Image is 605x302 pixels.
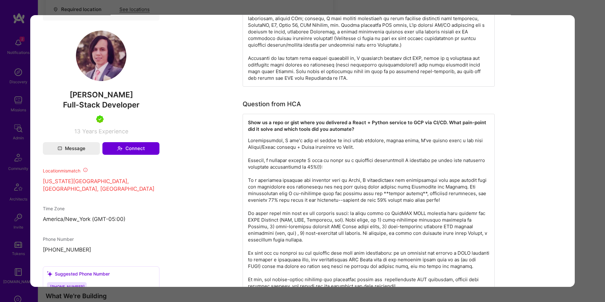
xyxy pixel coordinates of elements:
[43,167,159,174] div: Location mismatch
[43,237,74,242] span: Phone Number
[43,206,65,212] span: Time Zone
[47,271,52,276] i: icon SuggestedTeams
[74,128,80,135] span: 13
[96,115,104,123] img: A.Teamer in Residence
[82,128,128,135] span: Years Experience
[248,119,487,132] strong: Show us a repo or gist where you delivered a React + Python service to GCP via CI/CD. What pain-p...
[58,146,62,151] i: icon Mail
[30,15,575,287] div: modal
[76,76,126,82] a: User Avatar
[43,142,100,155] button: Message
[43,247,159,254] p: [PHONE_NUMBER]
[63,100,140,109] span: Full-Stack Developer
[43,216,159,224] p: America/New_York (GMT-05:00 )
[50,284,85,289] span: [PHONE_NUMBER]
[243,99,301,109] div: Question from HCA
[102,142,159,155] button: Connect
[43,178,159,193] p: [US_STATE][GEOGRAPHIC_DATA], [GEOGRAPHIC_DATA], [GEOGRAPHIC_DATA]
[76,31,126,81] img: User Avatar
[43,90,159,100] span: [PERSON_NAME]
[117,146,123,151] i: icon Connect
[47,270,110,277] div: Suggested Phone Number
